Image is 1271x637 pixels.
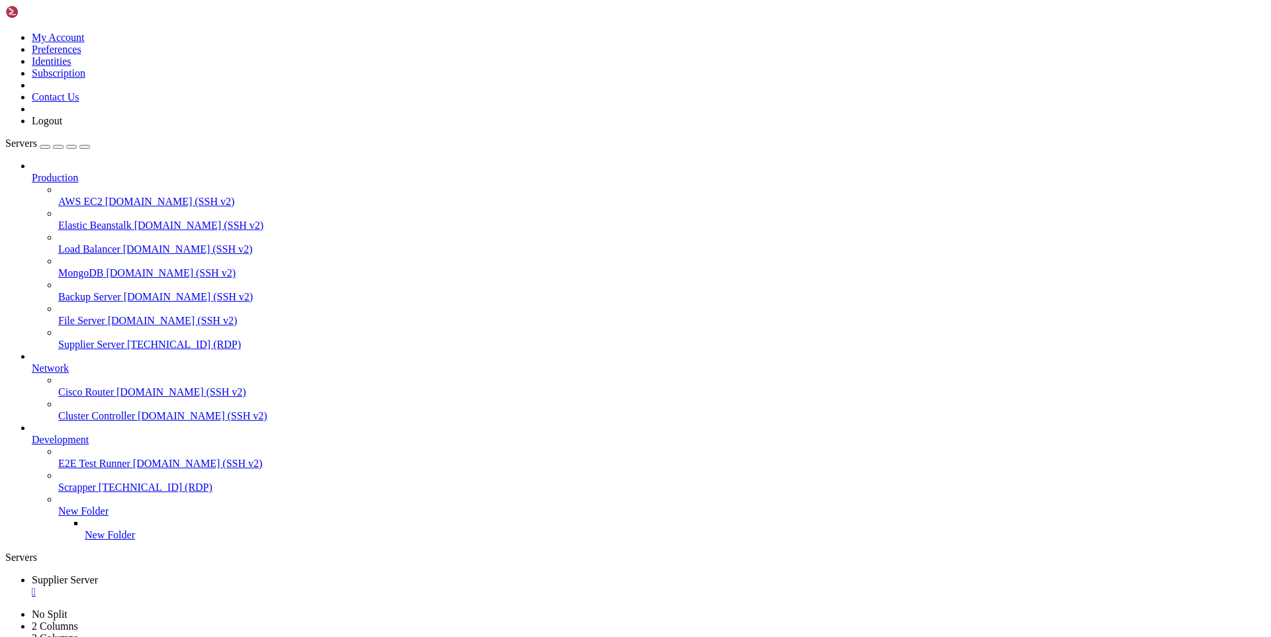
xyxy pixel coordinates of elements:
li: Elastic Beanstalk [DOMAIN_NAME] (SSH v2) [58,208,1266,232]
span: Servers [5,138,37,149]
span: New Folder [85,529,135,540]
a: AWS EC2 [DOMAIN_NAME] (SSH v2) [58,196,1266,208]
li: File Server [DOMAIN_NAME] (SSH v2) [58,303,1266,327]
span: E2E Test Runner [58,458,130,469]
span: Development [32,434,89,445]
a: Development [32,434,1266,446]
li: MongoDB [DOMAIN_NAME] (SSH v2) [58,255,1266,279]
li: Cluster Controller [DOMAIN_NAME] (SSH v2) [58,398,1266,422]
span: [DOMAIN_NAME] (SSH v2) [117,386,246,398]
a:  [32,586,1266,598]
span: Scrapper [58,482,96,493]
a: Elastic Beanstalk [DOMAIN_NAME] (SSH v2) [58,220,1266,232]
a: Logout [32,115,62,126]
span: [DOMAIN_NAME] (SSH v2) [106,267,236,278]
a: Cluster Controller [DOMAIN_NAME] (SSH v2) [58,410,1266,422]
a: New Folder [85,529,1266,541]
span: File Server [58,315,105,326]
img: Shellngn [5,5,81,19]
a: E2E Test Runner [DOMAIN_NAME] (SSH v2) [58,458,1266,470]
span: [TECHNICAL_ID] (RDP) [127,339,241,350]
span: [DOMAIN_NAME] (SSH v2) [134,220,264,231]
span: [DOMAIN_NAME] (SSH v2) [124,291,254,302]
span: Production [32,172,78,183]
a: Cisco Router [DOMAIN_NAME] (SSH v2) [58,386,1266,398]
span: [DOMAIN_NAME] (SSH v2) [133,458,263,469]
li: Scrapper [TECHNICAL_ID] (RDP) [58,470,1266,493]
a: 2 Columns [32,620,78,632]
span: New Folder [58,505,109,517]
a: Load Balancer [DOMAIN_NAME] (SSH v2) [58,243,1266,255]
span: [DOMAIN_NAME] (SSH v2) [108,315,238,326]
span: MongoDB [58,267,103,278]
li: New Folder [58,493,1266,541]
span: Elastic Beanstalk [58,220,132,231]
li: AWS EC2 [DOMAIN_NAME] (SSH v2) [58,184,1266,208]
a: Production [32,172,1266,184]
a: Contact Us [32,91,79,103]
span: Supplier Server [58,339,124,350]
span: [TECHNICAL_ID] (RDP) [99,482,212,493]
li: Load Balancer [DOMAIN_NAME] (SSH v2) [58,232,1266,255]
li: Backup Server [DOMAIN_NAME] (SSH v2) [58,279,1266,303]
a: No Split [32,609,68,620]
span: [DOMAIN_NAME] (SSH v2) [105,196,235,207]
a: Supplier Server [32,574,1266,598]
a: Preferences [32,44,81,55]
li: Production [32,160,1266,351]
a: Scrapper [TECHNICAL_ID] (RDP) [58,482,1266,493]
li: Supplier Server [TECHNICAL_ID] (RDP) [58,327,1266,351]
li: Network [32,351,1266,422]
a: File Server [DOMAIN_NAME] (SSH v2) [58,315,1266,327]
span: [DOMAIN_NAME] (SSH v2) [138,410,267,421]
span: Cisco Router [58,386,114,398]
a: Servers [5,138,90,149]
a: Supplier Server [TECHNICAL_ID] (RDP) [58,339,1266,351]
span: Cluster Controller [58,410,135,421]
a: Network [32,362,1266,374]
li: New Folder [85,517,1266,541]
a: New Folder [58,505,1266,517]
a: Identities [32,56,71,67]
li: Development [32,422,1266,541]
span: AWS EC2 [58,196,103,207]
span: Load Balancer [58,243,120,255]
a: Subscription [32,67,85,79]
a: Backup Server [DOMAIN_NAME] (SSH v2) [58,291,1266,303]
li: Cisco Router [DOMAIN_NAME] (SSH v2) [58,374,1266,398]
span: Supplier Server [32,574,98,585]
span: [DOMAIN_NAME] (SSH v2) [123,243,253,255]
li: E2E Test Runner [DOMAIN_NAME] (SSH v2) [58,446,1266,470]
span: Network [32,362,69,374]
a: MongoDB [DOMAIN_NAME] (SSH v2) [58,267,1266,279]
a: My Account [32,32,85,43]
span: Backup Server [58,291,121,302]
div: Servers [5,552,1266,564]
